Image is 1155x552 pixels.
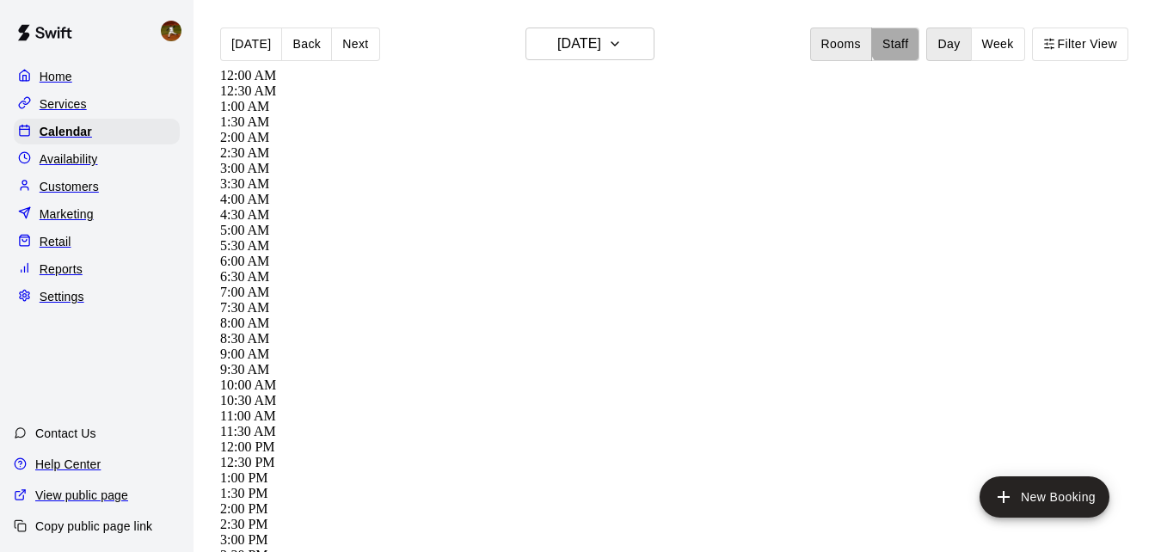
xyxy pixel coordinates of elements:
[40,205,94,223] p: Marketing
[35,425,96,442] p: Contact Us
[871,28,920,61] button: Staff
[14,256,180,282] a: Reports
[14,119,180,144] a: Calendar
[220,130,269,144] span: 2:00 AM
[220,331,269,346] span: 8:30 AM
[220,99,269,113] span: 1:00 AM
[220,377,276,392] span: 10:00 AM
[220,68,276,83] span: 12:00 AM
[331,28,379,61] button: Next
[220,408,276,423] span: 11:00 AM
[14,91,180,117] a: Services
[220,501,268,516] span: 2:00 PM
[220,83,276,98] span: 12:30 AM
[980,476,1109,518] button: add
[161,21,181,41] img: Cody Hansen
[926,28,971,61] button: Day
[220,269,269,284] span: 6:30 AM
[220,114,269,129] span: 1:30 AM
[220,517,268,531] span: 2:30 PM
[40,261,83,278] p: Reports
[220,486,268,500] span: 1:30 PM
[971,28,1025,61] button: Week
[220,192,269,206] span: 4:00 AM
[220,362,269,377] span: 9:30 AM
[281,28,332,61] button: Back
[40,68,72,85] p: Home
[35,518,152,535] p: Copy public page link
[220,207,269,222] span: 4:30 AM
[40,178,99,195] p: Customers
[810,28,872,61] button: Rooms
[40,95,87,113] p: Services
[14,174,180,199] a: Customers
[525,28,654,60] button: [DATE]
[220,439,275,454] span: 12:00 PM
[220,28,282,61] button: [DATE]
[40,123,92,140] p: Calendar
[220,300,269,315] span: 7:30 AM
[35,487,128,504] p: View public page
[14,201,180,227] a: Marketing
[557,32,601,56] h6: [DATE]
[35,456,101,473] p: Help Center
[220,176,269,191] span: 3:30 AM
[220,470,268,485] span: 1:00 PM
[220,254,269,268] span: 6:00 AM
[220,161,269,175] span: 3:00 AM
[1032,28,1128,61] button: Filter View
[14,229,180,255] a: Retail
[220,238,269,253] span: 5:30 AM
[40,288,84,305] p: Settings
[220,532,268,547] span: 3:00 PM
[220,455,275,469] span: 12:30 PM
[220,316,269,330] span: 8:00 AM
[220,145,269,160] span: 2:30 AM
[220,424,276,439] span: 11:30 AM
[14,146,180,172] a: Availability
[220,393,276,408] span: 10:30 AM
[14,64,180,89] a: Home
[220,285,269,299] span: 7:00 AM
[220,223,269,237] span: 5:00 AM
[40,150,98,168] p: Availability
[220,347,269,361] span: 9:00 AM
[40,233,71,250] p: Retail
[157,14,194,48] div: Cody Hansen
[14,284,180,310] a: Settings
